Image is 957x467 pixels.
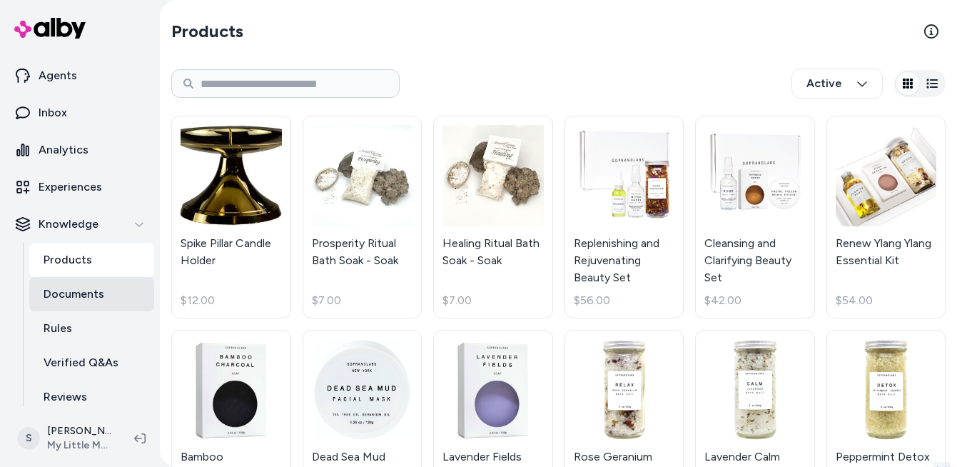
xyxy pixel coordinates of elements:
a: Experiences [6,170,154,204]
p: Knowledge [39,216,98,233]
a: Cleansing and Clarifying Beauty SetCleansing and Clarifying Beauty Set$42.00 [695,116,815,318]
p: Products [44,251,92,268]
a: Reviews [29,380,154,414]
a: Verified Q&As [29,346,154,380]
span: My Little Magic Shop [47,438,111,453]
a: Analytics [6,133,154,167]
a: Rules [29,311,154,346]
p: Verified Q&As [44,354,118,371]
p: Analytics [39,141,88,159]
a: Prosperity Ritual Bath Soak - SoakProsperity Ritual Bath Soak - Soak$7.00 [303,116,422,318]
a: Healing Ritual Bath Soak - SoakHealing Ritual Bath Soak - Soak$7.00 [433,116,553,318]
p: Inbox [39,104,67,121]
p: Documents [44,286,104,303]
p: [PERSON_NAME] [47,424,111,438]
img: alby Logo [14,18,86,39]
button: Active [791,69,883,99]
p: Reviews [44,388,87,406]
h2: Products [171,20,243,43]
button: Knowledge [6,207,154,241]
p: Rules [44,320,72,337]
a: Agents [6,59,154,93]
p: Experiences [39,179,102,196]
a: Spike Pillar Candle HolderSpike Pillar Candle Holder$12.00 [171,116,291,318]
a: Renew Ylang Ylang Essential KitRenew Ylang Ylang Essential Kit$54.00 [826,116,946,318]
span: S [17,427,40,450]
a: Documents [29,277,154,311]
a: Products [29,243,154,277]
button: S[PERSON_NAME]My Little Magic Shop [9,416,123,461]
a: Replenishing and Rejuvenating Beauty SetReplenishing and Rejuvenating Beauty Set$56.00 [564,116,684,318]
p: Agents [39,67,77,84]
a: Inbox [6,96,154,130]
